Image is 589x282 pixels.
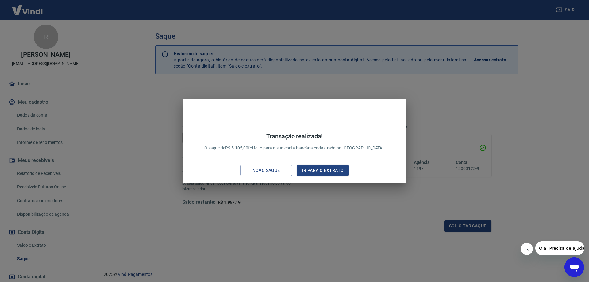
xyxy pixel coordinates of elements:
[240,165,292,176] button: Novo saque
[204,133,385,151] p: O saque de R$ 5.105,00 foi feito para a sua conta bancária cadastrada na [GEOGRAPHIC_DATA].
[564,257,584,277] iframe: Botão para abrir a janela de mensagens
[297,165,349,176] button: Ir para o extrato
[245,167,287,174] div: Novo saque
[535,241,584,255] iframe: Mensagem da empresa
[4,4,52,9] span: Olá! Precisa de ajuda?
[204,133,385,140] h4: Transação realizada!
[521,243,533,255] iframe: Fechar mensagem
